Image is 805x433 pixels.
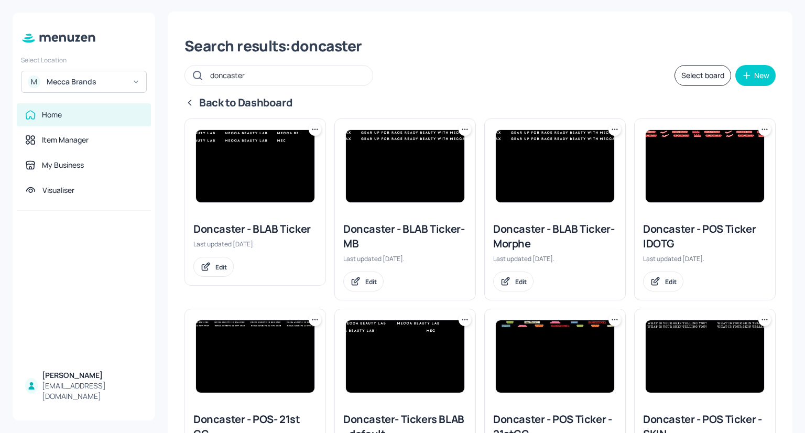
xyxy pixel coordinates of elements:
[496,130,614,202] img: 2025-03-13-1741828472802tp6hl934yw.jpeg
[365,277,377,286] div: Edit
[346,320,464,393] img: 2025-05-08-17467449141530w3ybkd82wv.jpeg
[343,222,467,251] div: Doncaster - BLAB Ticker- MB
[184,95,776,110] div: Back to Dashboard
[21,56,147,64] div: Select Location
[343,254,467,263] div: Last updated [DATE].
[210,68,362,83] input: Search in Menuzen
[665,277,677,286] div: Edit
[643,222,767,251] div: Doncaster - POS Ticker IDOTG
[493,254,617,263] div: Last updated [DATE].
[42,185,74,196] div: Visualiser
[42,135,89,145] div: Item Manager
[42,370,143,381] div: [PERSON_NAME]
[184,37,776,56] div: Search results: doncaster
[42,160,84,170] div: My Business
[493,222,617,251] div: Doncaster - BLAB Ticker- Morphe
[196,320,314,393] img: 2025-09-09-17573982796064env1vl6kmo.jpeg
[515,277,527,286] div: Edit
[215,263,227,272] div: Edit
[735,65,776,86] button: New
[193,222,317,236] div: Doncaster - BLAB Ticker
[754,72,769,79] div: New
[193,240,317,248] div: Last updated [DATE].
[47,77,126,87] div: Mecca Brands
[675,65,731,86] button: Select board
[42,110,62,120] div: Home
[42,381,143,402] div: [EMAIL_ADDRESS][DOMAIN_NAME]
[646,130,764,202] img: 2025-07-08-17519347594536ikuzzqjpdr.jpeg
[496,320,614,393] img: 2025-08-21-17557505128145hfbtdy1a18.jpeg
[643,254,767,263] div: Last updated [DATE].
[196,130,314,202] img: 2024-10-14-1728879399502jrvqgw49nm7.jpeg
[646,320,764,393] img: 2025-08-04-1754281598962dk6gglceirk.jpeg
[346,130,464,202] img: 2025-03-13-1741828472802tp6hl934yw.jpeg
[28,75,40,88] div: M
